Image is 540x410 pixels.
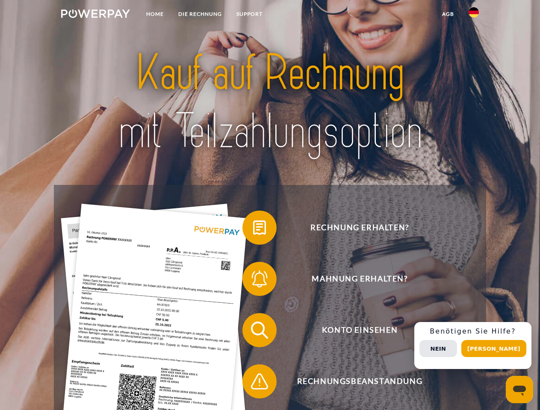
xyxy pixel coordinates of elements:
h3: Benötigen Sie Hilfe? [419,327,526,336]
img: qb_warning.svg [249,371,270,392]
img: de [469,7,479,18]
span: Rechnung erhalten? [255,211,464,245]
img: qb_bill.svg [249,217,270,238]
a: Home [139,6,171,22]
div: Schnellhilfe [414,322,531,369]
img: title-powerpay_de.svg [82,41,458,164]
button: Rechnungsbeanstandung [242,364,465,398]
span: Mahnung erhalten? [255,262,464,296]
span: Konto einsehen [255,313,464,347]
button: Konto einsehen [242,313,465,347]
button: Nein [419,340,457,357]
a: DIE RECHNUNG [171,6,229,22]
a: SUPPORT [229,6,270,22]
img: qb_search.svg [249,319,270,341]
iframe: Schaltfläche zum Öffnen des Messaging-Fensters [506,376,533,403]
button: Rechnung erhalten? [242,211,465,245]
span: Rechnungsbeanstandung [255,364,464,398]
a: agb [435,6,461,22]
button: [PERSON_NAME] [461,340,526,357]
img: logo-powerpay-white.svg [61,9,130,18]
button: Mahnung erhalten? [242,262,465,296]
img: qb_bell.svg [249,268,270,290]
